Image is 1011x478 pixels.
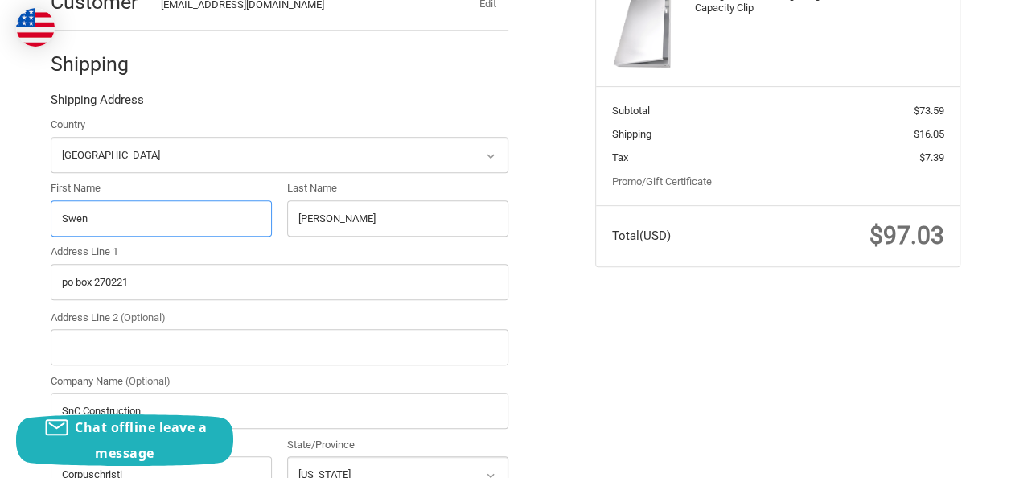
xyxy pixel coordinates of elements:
small: (Optional) [121,311,166,323]
small: (Optional) [125,375,171,387]
button: Chat offline leave a message [16,414,233,466]
label: Country [51,117,508,133]
label: Address Line 2 [51,310,508,326]
span: $16.05 [914,128,944,140]
label: Last Name [287,180,508,196]
span: Tax [612,151,628,163]
label: State/Province [287,437,508,453]
label: Address Line 1 [51,244,508,260]
legend: Shipping Address [51,91,144,117]
span: Shipping [612,128,651,140]
h2: Shipping [51,52,145,76]
label: Company Name [51,373,508,389]
span: $73.59 [914,105,944,117]
span: Chat offline leave a message [75,418,207,462]
a: Promo/Gift Certificate [612,175,712,187]
span: $97.03 [869,221,944,249]
img: duty and tax information for United States [16,8,55,47]
span: $7.39 [919,151,944,163]
span: Subtotal [612,105,650,117]
label: First Name [51,180,272,196]
span: Total (USD) [612,229,671,243]
iframe: Google Customer Reviews [878,435,1011,478]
